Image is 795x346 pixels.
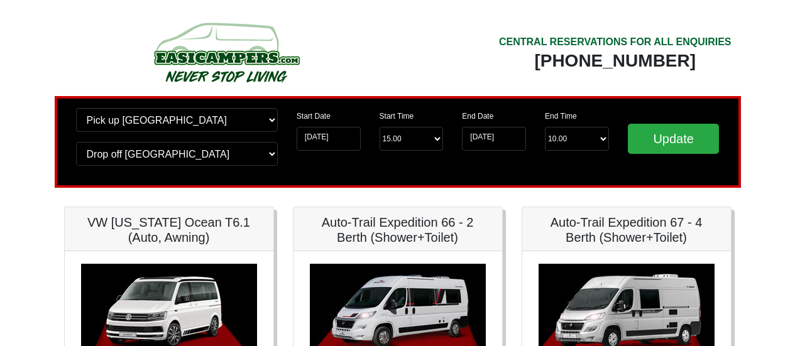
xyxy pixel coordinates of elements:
[462,127,526,151] input: Return Date
[462,111,493,122] label: End Date
[107,18,346,87] img: campers-checkout-logo.png
[380,111,414,122] label: Start Time
[77,215,261,245] h5: VW [US_STATE] Ocean T6.1 (Auto, Awning)
[628,124,720,154] input: Update
[535,215,718,245] h5: Auto-Trail Expedition 67 - 4 Berth (Shower+Toilet)
[306,215,490,245] h5: Auto-Trail Expedition 66 - 2 Berth (Shower+Toilet)
[499,35,732,50] div: CENTRAL RESERVATIONS FOR ALL ENQUIRIES
[297,111,331,122] label: Start Date
[545,111,577,122] label: End Time
[499,50,732,72] div: [PHONE_NUMBER]
[297,127,361,151] input: Start Date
